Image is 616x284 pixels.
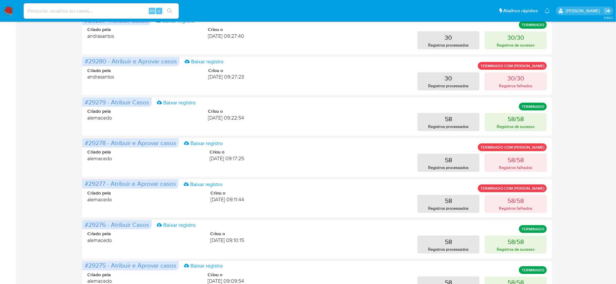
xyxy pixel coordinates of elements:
a: Sair [604,7,611,14]
a: Notificações [545,8,550,14]
span: 3.150.1 [604,15,613,20]
p: matheus.lima@mercadopago.com.br [566,8,602,14]
button: search-icon [163,6,176,16]
span: Atalhos rápidos [503,7,538,14]
input: Pesquise usuários ou casos... [24,7,179,15]
span: s [158,8,160,14]
span: Alt [149,8,155,14]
